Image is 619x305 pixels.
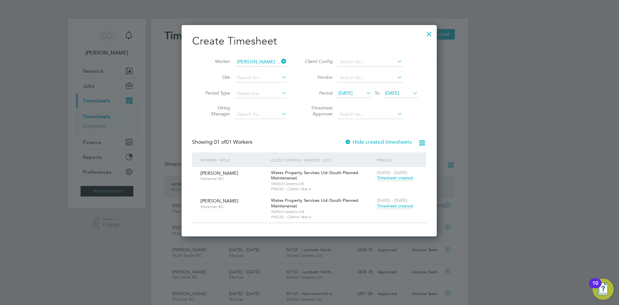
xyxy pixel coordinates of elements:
[235,73,287,82] input: Search for...
[199,152,269,168] div: Worker / Role
[271,186,374,192] span: PM23S - Clarion Year 6
[377,198,407,203] span: [DATE] - [DATE]
[200,170,238,176] span: [PERSON_NAME]
[377,203,413,209] span: Timesheet created
[385,90,399,96] span: [DATE]
[235,89,287,98] input: Select one
[192,139,254,146] div: Showing
[192,34,426,48] h2: Create Timesheet
[375,152,420,168] div: Period
[271,214,374,220] span: PM23S - Clarion Year 6
[271,198,358,209] span: Wates Property Services Ltd (South Planned Maintenance)
[345,139,412,145] label: Hide created timesheets
[303,90,333,96] label: Period
[271,209,374,214] span: Skilled Careers Ltd
[271,170,358,181] span: Wates Property Services Ltd (South Planned Maintenance)
[593,279,614,300] button: Open Resource Center, 10 new notifications
[592,283,598,292] div: 10
[200,105,230,117] label: Hiring Manager
[214,139,252,145] span: 01 Workers
[303,58,333,64] label: Client Config
[337,110,402,119] input: Search for...
[271,181,374,186] span: Skilled Careers Ltd
[235,57,287,67] input: Search for...
[214,139,226,145] span: 01 of
[337,73,402,82] input: Search for...
[200,204,266,209] span: Storeman BC
[303,74,333,80] label: Vendor
[377,175,413,181] span: Timesheet created
[200,74,230,80] label: Site
[200,58,230,64] label: Worker
[269,152,375,168] div: Client Config / Vendor / Site
[338,90,353,96] span: [DATE]
[235,110,287,119] input: Search for...
[373,89,381,97] span: To
[303,105,333,117] label: Timesheet Approver
[200,198,238,204] span: [PERSON_NAME]
[200,90,230,96] label: Period Type
[337,57,402,67] input: Search for...
[200,176,266,181] span: Storeman BC
[377,170,407,175] span: [DATE] - [DATE]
